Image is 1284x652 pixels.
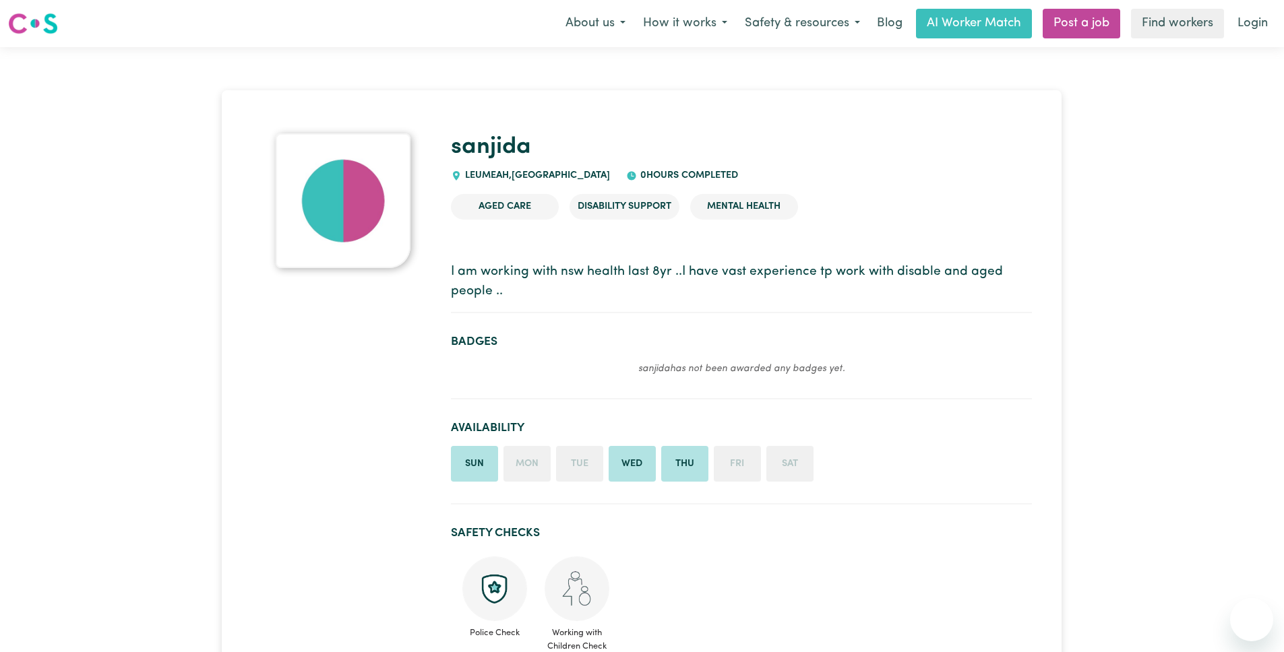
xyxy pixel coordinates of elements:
[451,421,1032,435] h2: Availability
[451,194,559,220] li: Aged Care
[556,446,603,482] li: Unavailable on Tuesday
[544,621,610,652] span: Working with Children Check
[609,446,656,482] li: Available on Wednesday
[545,556,609,621] img: Working with children check
[661,446,708,482] li: Available on Thursday
[557,9,634,38] button: About us
[451,135,531,159] a: sanjida
[916,9,1032,38] a: AI Worker Match
[634,9,736,38] button: How it works
[503,446,551,482] li: Unavailable on Monday
[276,133,410,268] img: sanjida
[570,194,679,220] li: Disability Support
[462,556,527,621] img: Police check
[1230,598,1273,641] iframe: Button to launch messaging window
[1043,9,1120,38] a: Post a job
[714,446,761,482] li: Unavailable on Friday
[8,8,58,39] a: Careseekers logo
[869,9,911,38] a: Blog
[8,11,58,36] img: Careseekers logo
[766,446,814,482] li: Unavailable on Saturday
[251,133,434,268] a: sanjida's profile picture'
[690,194,798,220] li: Mental Health
[638,364,845,374] em: sanjida has not been awarded any badges yet.
[451,446,498,482] li: Available on Sunday
[451,263,1032,302] p: I am working with nsw health last 8yr ..I have vast experience tp work with disable and aged peop...
[451,335,1032,349] h2: Badges
[462,170,610,181] span: LEUMEAH , [GEOGRAPHIC_DATA]
[1229,9,1276,38] a: Login
[637,170,738,181] span: 0 hours completed
[451,526,1032,540] h2: Safety Checks
[1131,9,1224,38] a: Find workers
[462,621,528,639] span: Police Check
[736,9,869,38] button: Safety & resources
